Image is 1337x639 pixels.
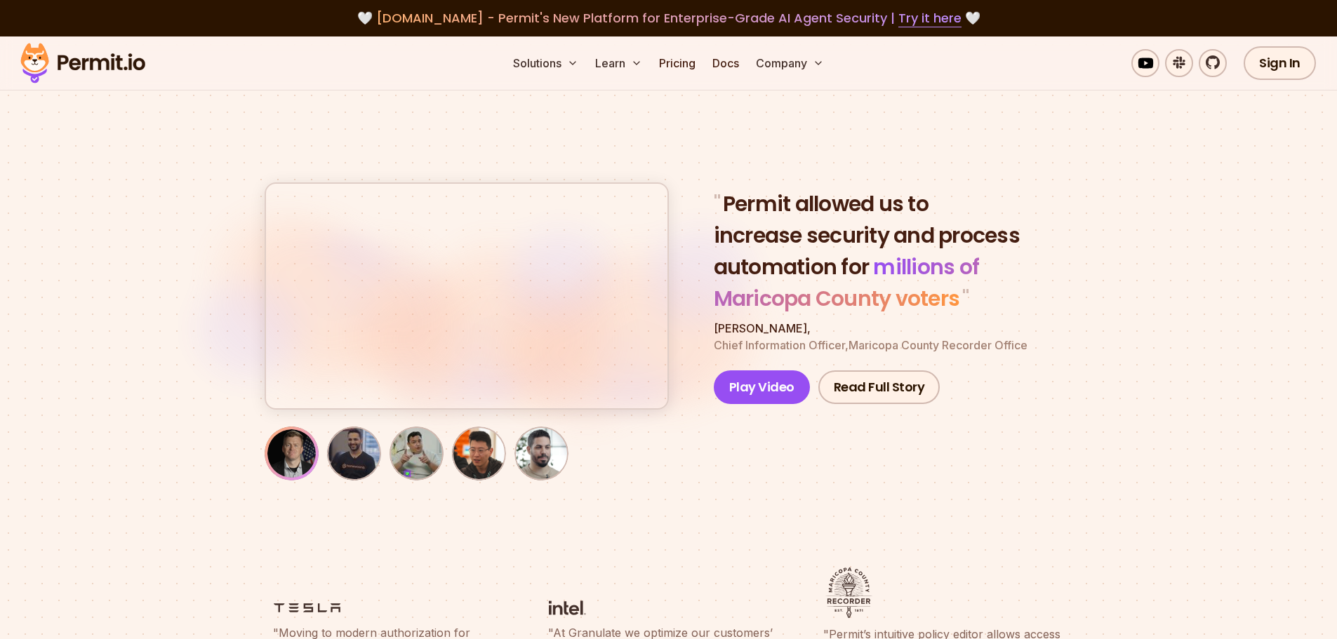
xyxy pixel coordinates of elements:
[34,8,1303,28] div: 🤍 🤍
[714,189,1020,282] span: Permit allowed us to increase security and process automation for
[653,49,701,77] a: Pricing
[750,49,830,77] button: Company
[714,338,1027,352] span: Chief Information Officer , Maricopa County Recorder Office
[507,49,584,77] button: Solutions
[714,370,810,404] button: Play Video
[548,599,586,617] img: logo
[273,599,341,617] img: logo
[823,567,874,618] img: logo
[376,9,962,27] span: [DOMAIN_NAME] - Permit's New Platform for Enterprise-Grade AI Agent Security |
[1244,46,1316,80] a: Sign In
[707,49,745,77] a: Docs
[590,49,648,77] button: Learn
[818,370,940,404] a: Read Full Story
[714,189,723,219] span: "
[959,283,969,314] span: "
[714,252,980,314] span: millions of Maricopa County voters
[14,39,152,87] img: Permit logo
[898,9,962,27] a: Try it here
[714,321,811,335] span: [PERSON_NAME] ,
[267,429,316,478] img: Nate Young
